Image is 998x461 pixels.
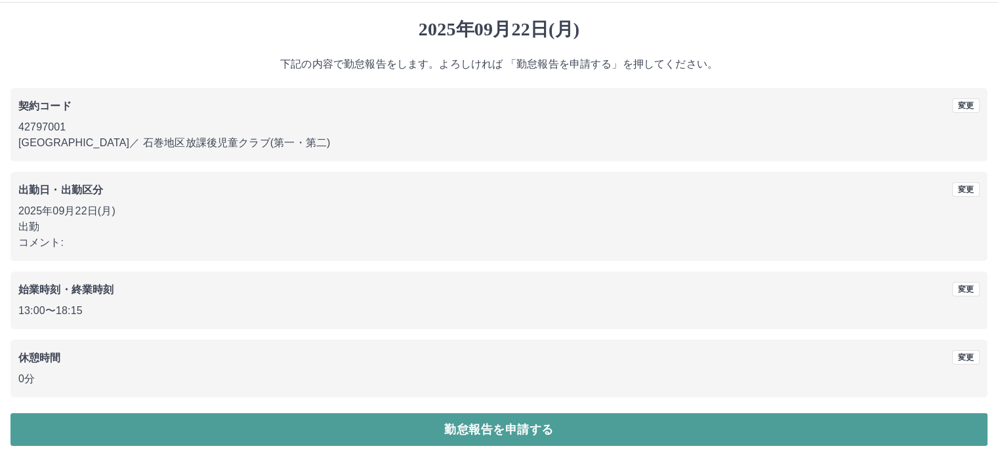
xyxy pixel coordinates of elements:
button: 勤怠報告を申請する [10,413,988,446]
p: 2025年09月22日(月) [18,203,980,219]
p: [GEOGRAPHIC_DATA] ／ 石巻地区放課後児童クラブ(第一・第二) [18,135,980,151]
p: 13:00 〜 18:15 [18,303,980,319]
h1: 2025年09月22日(月) [10,18,988,41]
b: 契約コード [18,100,72,111]
p: 42797001 [18,119,980,135]
p: 出勤 [18,219,980,235]
button: 変更 [952,98,980,113]
b: 休憩時間 [18,352,61,363]
p: 0分 [18,371,980,387]
b: 出勤日・出勤区分 [18,184,103,195]
button: 変更 [952,182,980,197]
p: 下記の内容で勤怠報告をします。よろしければ 「勤怠報告を申請する」を押してください。 [10,56,988,72]
p: コメント: [18,235,980,251]
button: 変更 [952,282,980,296]
button: 変更 [952,350,980,365]
b: 始業時刻・終業時刻 [18,284,114,295]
